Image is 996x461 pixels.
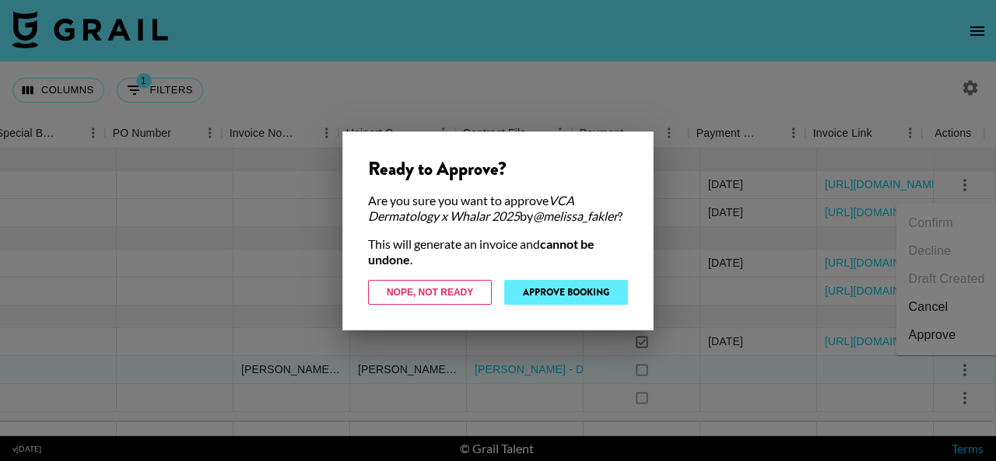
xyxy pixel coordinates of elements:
div: This will generate an invoice and . [368,236,628,267]
button: Approve Booking [504,280,628,305]
div: Ready to Approve? [368,157,628,180]
div: Are you sure you want to approve by ? [368,193,628,224]
strong: cannot be undone [368,236,594,267]
em: @ melissa_fakler [533,208,618,223]
em: VCA Dermatology x Whalar 2025 [368,193,574,223]
button: Nope, Not Ready [368,280,492,305]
